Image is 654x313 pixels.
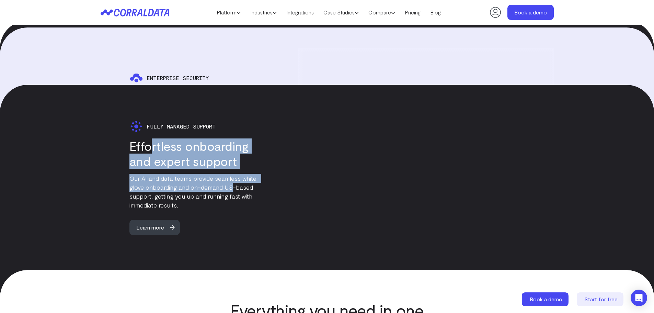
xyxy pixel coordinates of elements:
div: Open Intercom Messenger [631,290,647,306]
p: Our AI and data teams provide seamless white-glove onboarding and on-demand US-based support, get... [129,174,265,210]
span: Learn more [129,220,171,235]
a: Learn more [129,220,186,235]
h3: Effortless onboarding and expert support [129,138,265,169]
a: Case Studies [319,7,364,18]
span: Start for free [584,296,618,302]
a: Industries [245,7,282,18]
a: Platform [212,7,245,18]
a: Compare [364,7,400,18]
span: Book a demo [530,296,562,302]
a: Book a demo [522,292,570,306]
a: Book a demo [507,5,554,20]
a: Blog [425,7,446,18]
a: Pricing [400,7,425,18]
span: Fully Managed Support [147,123,216,130]
a: Integrations [282,7,319,18]
span: Enterprise Security [147,75,209,81]
a: Start for free [577,292,625,306]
